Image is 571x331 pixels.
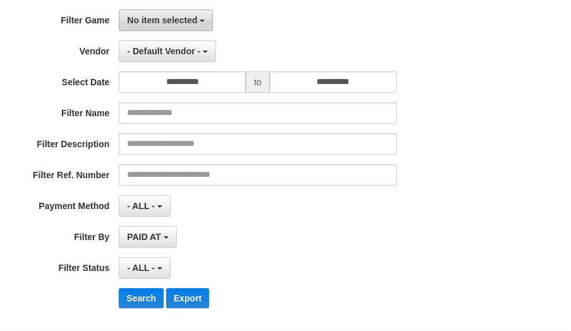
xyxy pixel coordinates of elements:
span: to [246,71,270,93]
button: - Default Vendor - [119,40,216,62]
span: - ALL - [127,201,155,211]
button: No item selected [119,9,213,31]
button: Export [166,288,209,308]
button: - ALL - [119,257,170,279]
span: - Default Vendor - [127,46,200,56]
span: - ALL - [127,263,155,273]
span: No item selected [127,15,197,25]
button: Search [119,288,164,308]
button: PAID AT [119,226,176,248]
span: PAID AT [127,232,160,242]
button: - ALL - [119,195,170,217]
